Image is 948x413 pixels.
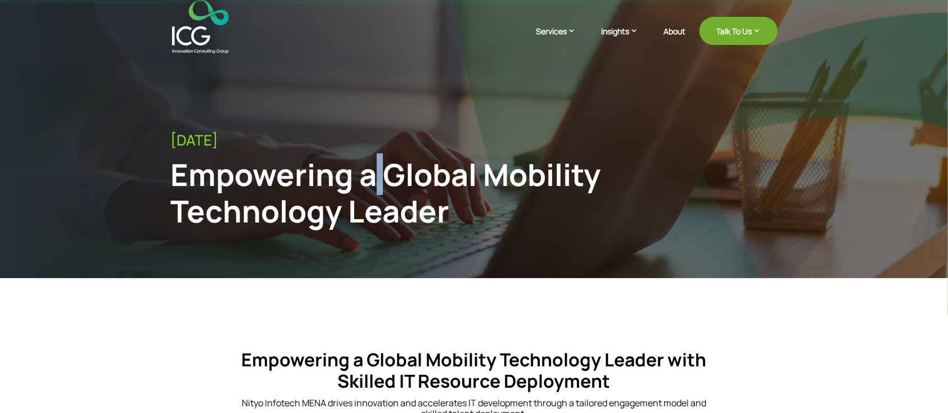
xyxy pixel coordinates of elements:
a: Talk To Us [699,17,778,45]
iframe: Chat Widget [892,359,948,413]
a: Services [536,25,587,53]
a: About [663,27,685,53]
h4: Empowering a Global Mobility Technology Leader with Skilled IT Resource Deployment [231,349,717,398]
div: Empowering a Global Mobility Technology Leader [170,156,638,229]
a: Insights [601,25,649,53]
div: [DATE] [170,131,778,149]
